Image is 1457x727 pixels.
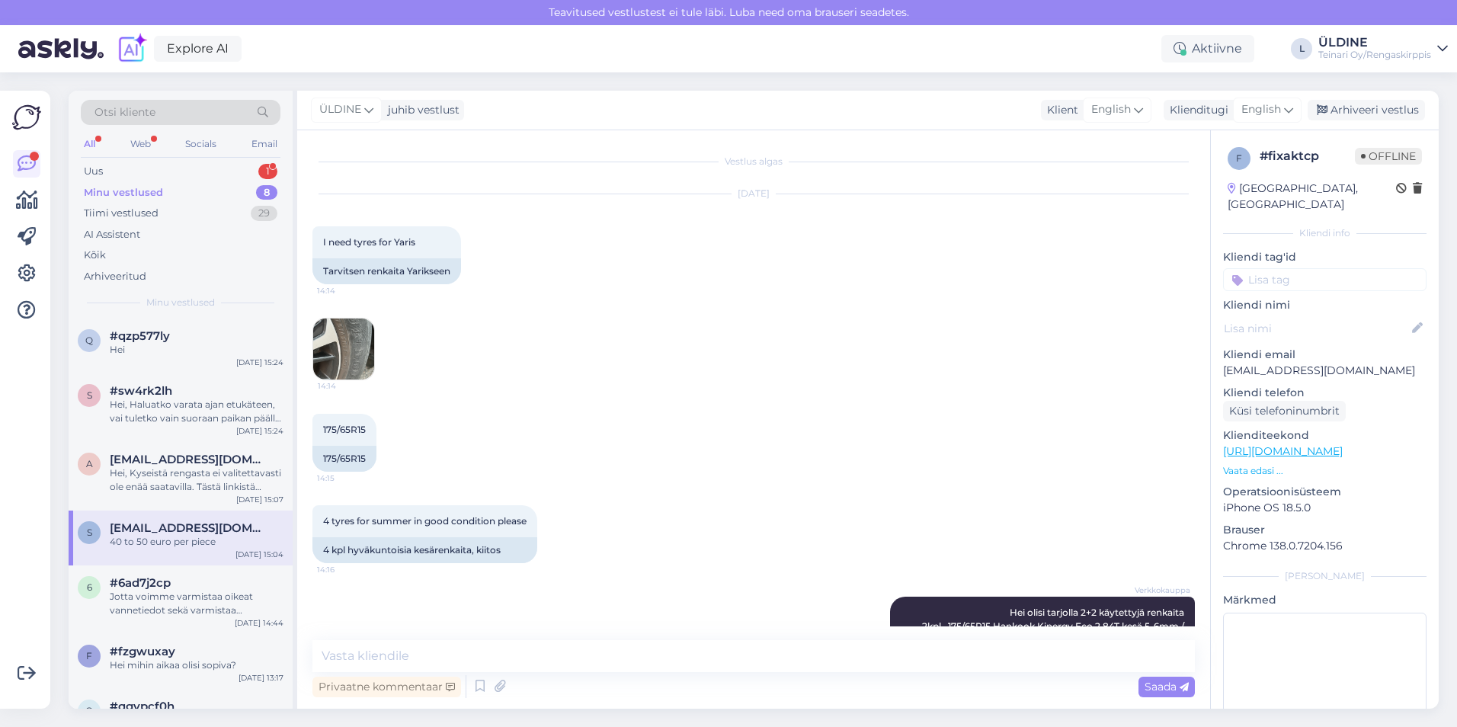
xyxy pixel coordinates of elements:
[87,389,92,401] span: s
[235,617,283,629] div: [DATE] 14:44
[236,357,283,368] div: [DATE] 15:24
[312,258,461,284] div: Tarvitsen renkaita Yarikseen
[312,187,1195,200] div: [DATE]
[110,590,283,617] div: Jotta voimme varmistaa oikeat vannetiedot sekä varmistaa yhteensopivuuden, pyytäisimme vielä auto...
[1355,148,1422,165] span: Offline
[312,537,537,563] div: 4 kpl hyväkuntoisia kesärenkaita, kiitos
[1091,101,1131,118] span: English
[248,134,280,154] div: Email
[317,472,374,484] span: 14:15
[906,607,1191,687] span: Hei olisi tarjolla 2+2 käytettyjä renkaita 2kpl 175/65R15 Hankook Kinergy Eco 2 84T kesä 5-6mm / ...
[1318,37,1448,61] a: ÜLDINETeinari Oy/Rengaskirppis
[1133,584,1190,596] span: Verkkokauppa
[146,296,215,309] span: Minu vestlused
[1223,297,1427,313] p: Kliendi nimi
[323,236,415,248] span: I need tyres for Yaris
[85,705,93,716] span: q
[1223,538,1427,554] p: Chrome 138.0.7204.156
[94,104,155,120] span: Otsi kliente
[1164,102,1228,118] div: Klienditugi
[110,700,175,713] span: #qgvpcf0h
[251,206,277,221] div: 29
[1241,101,1281,118] span: English
[110,329,170,343] span: #qzp577ly
[312,677,461,697] div: Privaatne kommentaar
[110,398,283,425] div: Hei, Haluatko varata ajan etukäteen, vai tuletko vain suoraan paikan päälle jonottamaan?
[182,134,219,154] div: Socials
[87,527,92,538] span: s
[1223,444,1343,458] a: [URL][DOMAIN_NAME]
[1223,464,1427,478] p: Vaata edasi ...
[1223,500,1427,516] p: iPhone OS 18.5.0
[256,185,277,200] div: 8
[1223,484,1427,500] p: Operatsioonisüsteem
[110,521,268,535] span: shafqat392g4@gmail.com
[323,424,366,435] span: 175/65R15
[1223,401,1346,421] div: Küsi telefoninumbrit
[1228,181,1396,213] div: [GEOGRAPHIC_DATA], [GEOGRAPHIC_DATA]
[235,549,283,560] div: [DATE] 15:04
[1223,226,1427,240] div: Kliendi info
[87,581,92,593] span: 6
[110,535,283,549] div: 40 to 50 euro per piece
[86,458,93,469] span: a
[110,466,283,494] div: Hei, Kyseistä rengasta ei valitettavasti ole enää saatavilla. Tästä linkistä löydät kaikki saatav...
[1223,428,1427,444] p: Klienditeekond
[319,101,361,118] span: ÜLDINE
[317,285,374,296] span: 14:14
[1308,100,1425,120] div: Arhiveeri vestlus
[1223,522,1427,538] p: Brauser
[110,343,283,357] div: Hei
[84,164,103,179] div: Uus
[110,658,283,672] div: Hei mihin aikaa olisi sopiva?
[1041,102,1078,118] div: Klient
[1260,147,1355,165] div: # fixaktcp
[84,206,159,221] div: Tiimi vestlused
[110,645,175,658] span: #fzgwuxay
[110,453,268,466] span: anohelin@gmail.com
[312,446,376,472] div: 175/65R15
[1223,347,1427,363] p: Kliendi email
[1291,38,1312,59] div: L
[110,576,171,590] span: #6ad7j2cp
[323,515,527,527] span: 4 tyres for summer in good condition please
[84,269,146,284] div: Arhiveeritud
[312,155,1195,168] div: Vestlus algas
[318,380,375,392] span: 14:14
[1223,268,1427,291] input: Lisa tag
[1236,152,1242,164] span: f
[1223,569,1427,583] div: [PERSON_NAME]
[1224,320,1409,337] input: Lisa nimi
[116,33,148,65] img: explore-ai
[1318,37,1431,49] div: ÜLDINE
[1223,249,1427,265] p: Kliendi tag'id
[127,134,154,154] div: Web
[81,134,98,154] div: All
[154,36,242,62] a: Explore AI
[317,564,374,575] span: 14:16
[313,319,374,380] img: Attachment
[258,164,277,179] div: 1
[86,650,92,661] span: f
[1223,363,1427,379] p: [EMAIL_ADDRESS][DOMAIN_NAME]
[84,185,163,200] div: Minu vestlused
[236,494,283,505] div: [DATE] 15:07
[382,102,460,118] div: juhib vestlust
[1223,592,1427,608] p: Märkmed
[1145,680,1189,693] span: Saada
[1223,385,1427,401] p: Kliendi telefon
[236,425,283,437] div: [DATE] 15:24
[85,335,93,346] span: q
[84,248,106,263] div: Kõik
[84,227,140,242] div: AI Assistent
[110,384,172,398] span: #sw4rk2lh
[1318,49,1431,61] div: Teinari Oy/Rengaskirppis
[239,672,283,684] div: [DATE] 13:17
[12,103,41,132] img: Askly Logo
[1161,35,1254,62] div: Aktiivne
